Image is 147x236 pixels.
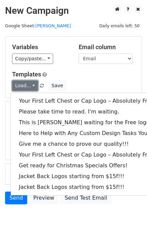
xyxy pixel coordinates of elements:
iframe: Chat Widget [113,204,147,236]
a: Send Test Email [60,192,111,204]
a: Load... [12,80,38,91]
a: Send [5,192,27,204]
button: Save [48,80,66,91]
a: Preview [29,192,59,204]
h2: New Campaign [5,5,142,16]
a: Daily emails left: 50 [97,23,142,28]
span: Daily emails left: 50 [97,22,142,30]
a: Templates [12,71,41,78]
h5: Variables [12,43,69,51]
small: Google Sheet: [5,23,71,28]
a: Copy/paste... [12,54,53,64]
h5: Email column [79,43,135,51]
a: [PERSON_NAME] [35,23,71,28]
